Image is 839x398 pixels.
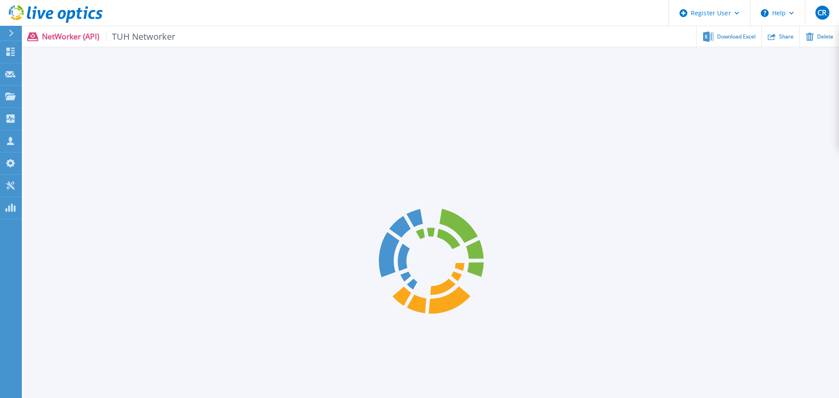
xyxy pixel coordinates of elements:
span: Delete [817,34,833,39]
p: NetWorker (API) [42,31,176,42]
span: CR [818,9,826,16]
span: TUH Networker [106,31,176,42]
span: Download Excel [717,34,756,39]
span: Share [779,34,794,39]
